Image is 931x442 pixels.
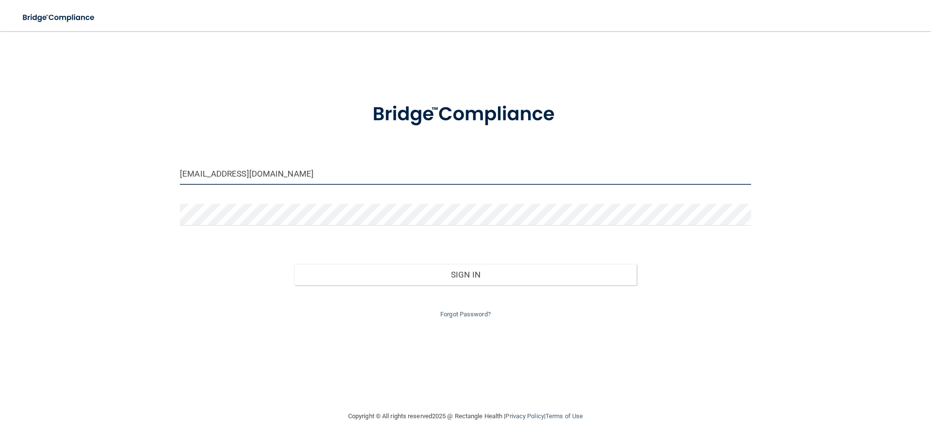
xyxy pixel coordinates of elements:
[546,412,583,420] a: Terms of Use
[353,89,578,140] img: bridge_compliance_login_screen.278c3ca4.svg
[180,163,751,185] input: Email
[440,311,491,318] a: Forgot Password?
[763,373,919,412] iframe: Drift Widget Chat Controller
[289,401,642,432] div: Copyright © All rights reserved 2025 @ Rectangle Health | |
[294,264,637,285] button: Sign In
[505,412,544,420] a: Privacy Policy
[15,8,104,28] img: bridge_compliance_login_screen.278c3ca4.svg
